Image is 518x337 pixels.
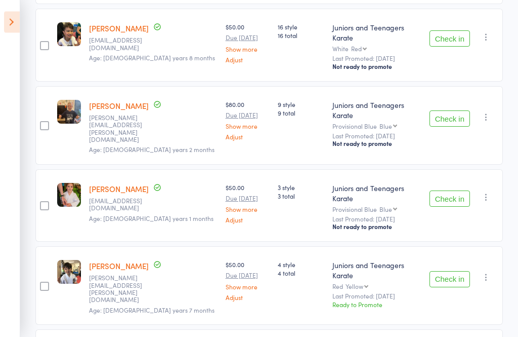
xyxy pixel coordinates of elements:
[332,283,421,290] div: Red
[346,283,363,290] div: Yellow
[89,306,214,315] span: Age: [DEMOGRAPHIC_DATA] years 7 months
[226,123,270,130] a: Show more
[278,100,324,109] span: 9 style
[278,183,324,192] span: 3 style
[226,23,270,63] div: $50.00
[278,192,324,201] span: 3 total
[429,31,470,47] button: Check in
[89,145,214,154] span: Age: [DEMOGRAPHIC_DATA] years 2 months
[89,23,149,34] a: [PERSON_NAME]
[332,100,421,121] div: Juniors and Teenagers Karate
[429,191,470,207] button: Check in
[332,133,421,140] small: Last Promoted: [DATE]
[226,195,270,202] small: Due [DATE]
[89,214,213,223] span: Age: [DEMOGRAPHIC_DATA] years 1 months
[332,216,421,223] small: Last Promoted: [DATE]
[278,23,324,31] span: 16 style
[57,23,81,47] img: image1652161988.png
[89,184,149,195] a: [PERSON_NAME]
[278,109,324,118] span: 9 total
[226,294,270,301] a: Adjust
[226,57,270,63] a: Adjust
[332,223,421,231] div: Not ready to promote
[332,293,421,300] small: Last Promoted: [DATE]
[89,261,149,272] a: [PERSON_NAME]
[226,284,270,290] a: Show more
[57,100,81,124] img: image1723893126.png
[332,301,421,309] div: Ready to Promote
[226,134,270,140] a: Adjust
[332,206,421,213] div: Provisional Blue
[278,260,324,269] span: 4 style
[351,46,362,52] div: Red
[226,217,270,223] a: Adjust
[332,183,421,204] div: Juniors and Teenagers Karate
[278,31,324,40] span: 16 total
[332,63,421,71] div: Not ready to promote
[226,46,270,53] a: Show more
[429,272,470,288] button: Check in
[226,183,270,223] div: $50.00
[332,55,421,62] small: Last Promoted: [DATE]
[278,269,324,278] span: 4 total
[379,206,392,213] div: Blue
[89,37,155,52] small: ayeshasusic@hotmail.com
[89,115,155,144] small: kelly.a.johnson@zoho.com
[332,123,421,130] div: Provisional Blue
[429,111,470,127] button: Check in
[226,260,270,301] div: $50.00
[226,34,270,42] small: Due [DATE]
[332,23,421,43] div: Juniors and Teenagers Karate
[332,140,421,148] div: Not ready to promote
[226,272,270,279] small: Due [DATE]
[89,198,155,212] small: cjmor@live.com.au
[226,112,270,119] small: Due [DATE]
[226,100,270,140] div: $80.00
[226,206,270,213] a: Show more
[89,54,215,62] span: Age: [DEMOGRAPHIC_DATA] years 8 months
[57,260,81,284] img: image1648011518.png
[379,123,392,130] div: Blue
[332,46,421,52] div: White
[332,260,421,281] div: Juniors and Teenagers Karate
[89,101,149,111] a: [PERSON_NAME]
[89,275,155,304] small: adrienne.l.richards@gmail.com
[57,183,81,207] img: image1696398459.png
